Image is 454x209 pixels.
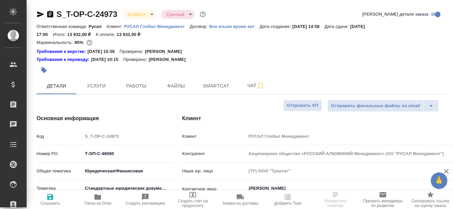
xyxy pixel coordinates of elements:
div: В работе [123,10,156,19]
button: 618.00 RUB; [85,38,94,47]
p: Итого: [53,32,67,37]
span: Работы [120,82,152,90]
p: Ответственная команда: [37,24,89,29]
p: [DATE] 14:58 [292,24,325,29]
p: [PERSON_NAME] [149,56,190,63]
button: Добавить тэг [37,63,51,78]
a: РУСАЛ Глобал Менеджмент [124,23,190,29]
button: Скопировать ссылку [46,10,54,18]
input: Пустое поле [82,131,174,141]
span: Smartcat [200,82,232,90]
p: Маржинальность: [37,40,74,45]
a: Требования к переводу: [37,56,91,63]
button: Отправить КП [283,100,322,111]
input: ✎ Введи что-нибудь [82,149,174,158]
p: Проверено: [123,56,149,63]
span: Отправить КП [287,102,318,109]
span: Чат [240,82,272,90]
span: 🙏 [433,174,445,188]
div: Юридическая/Финансовая [82,165,174,177]
p: Контрагент [182,150,246,157]
p: 13 932,00 ₽ [67,32,96,37]
p: Дата создания: [260,24,292,29]
div: Стандартные юридические документы, договоры, уставы [82,183,174,194]
p: РУСАЛ Глобал Менеджмент [124,24,190,29]
button: Сохранить [27,190,74,209]
p: 95% [74,40,85,45]
p: [DATE] 10:15 [91,56,123,63]
button: Призвать менеджера по развитию [359,190,406,209]
button: 🙏 [431,172,447,189]
h4: Основная информация [37,114,156,122]
button: Создать счет на предоплату [169,190,217,209]
p: Клиент: [107,24,124,29]
a: Требования к верстке: [37,48,87,55]
span: Добавить Todo [274,201,301,206]
a: Все языки кроме кит [209,23,260,29]
span: Файлы [160,82,192,90]
p: Номер PO [37,150,82,157]
button: Определить тематику [311,190,359,209]
p: 13 932,00 ₽ [117,32,145,37]
button: В работе [126,12,148,17]
button: Скопировать ссылку для ЯМессенджера [37,10,45,18]
span: Папка на Drive [84,201,111,206]
span: Скопировать ссылку на оценку заказа [410,199,450,208]
span: Призвать менеджера по развитию [363,199,402,208]
p: Дата сдачи: [324,24,350,29]
span: Сохранить [41,201,60,206]
span: Определить тематику [315,199,355,208]
p: Договор: [190,24,209,29]
p: К оплате: [96,32,117,37]
p: Русал [89,24,107,29]
p: Тематика [37,185,82,192]
div: В работе [161,10,194,19]
span: Отправить финальные файлы на email [331,102,420,110]
button: Добавить Todo [264,190,311,209]
button: Срочный [165,12,186,17]
p: Все языки кроме кит [209,24,260,29]
button: Доп статусы указывают на важность/срочность заказа [198,10,207,19]
p: [DATE] 15:38 [87,48,120,55]
button: Создать рекламацию [122,190,169,209]
button: Папка на Drive [74,190,122,209]
button: Заявка на доставку [217,190,264,209]
p: [PERSON_NAME] [145,48,187,55]
h4: Клиент [182,114,447,122]
span: [PERSON_NAME] детали заказа [362,11,428,18]
p: Код [37,133,82,140]
p: Наше юр. лицо [182,168,246,174]
div: Нажми, чтобы открыть папку с инструкцией [37,48,87,55]
span: Создать счет на предоплату [173,199,213,208]
span: Детали [41,82,72,90]
p: Общая тематика [37,168,82,174]
p: Проверено: [120,48,145,55]
a: S_T-OP-C-24973 [57,10,117,19]
button: Скопировать ссылку на оценку заказа [406,190,454,209]
svg: Подписаться [257,82,265,90]
span: Услуги [80,82,112,90]
div: Нажми, чтобы открыть папку с инструкцией [37,56,91,63]
p: Клиент [182,133,246,140]
p: Контактное лицо [182,186,246,192]
div: split button [327,100,439,112]
span: Создать рекламацию [126,201,165,206]
span: Заявка на доставку [222,201,258,206]
button: Отправить финальные файлы на email [327,100,424,112]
